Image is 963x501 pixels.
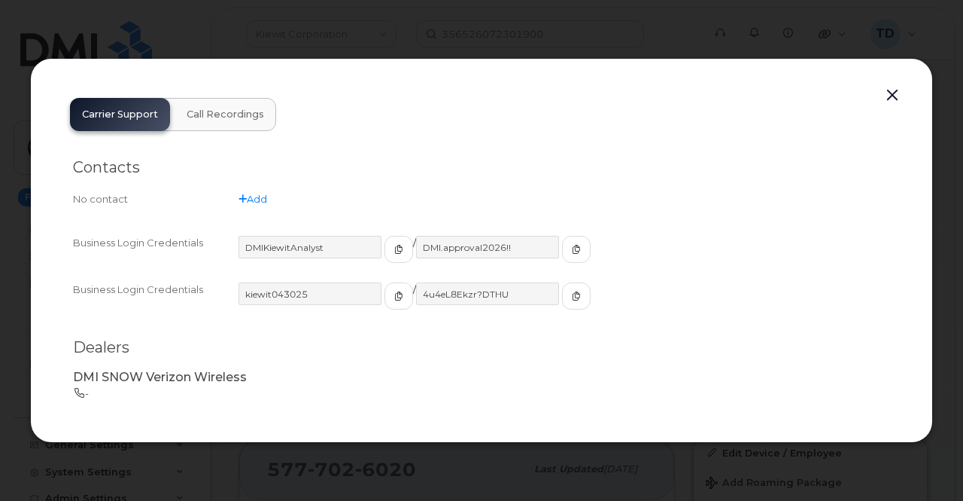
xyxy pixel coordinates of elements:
[238,236,890,276] div: /
[238,193,267,205] a: Add
[73,158,890,177] h2: Contacts
[384,283,413,310] button: copy to clipboard
[898,435,952,490] iframe: Messenger Launcher
[73,192,238,206] div: No contact
[73,369,890,386] p: DMI SNOW Verizon Wireless
[73,338,890,357] h2: Dealers
[384,236,413,263] button: copy to clipboard
[238,283,890,323] div: /
[73,236,238,276] div: Business Login Credentials
[187,108,264,121] span: Call Recordings
[562,236,591,263] button: copy to clipboard
[73,283,238,323] div: Business Login Credentials
[562,283,591,310] button: copy to clipboard
[73,386,890,401] p: -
